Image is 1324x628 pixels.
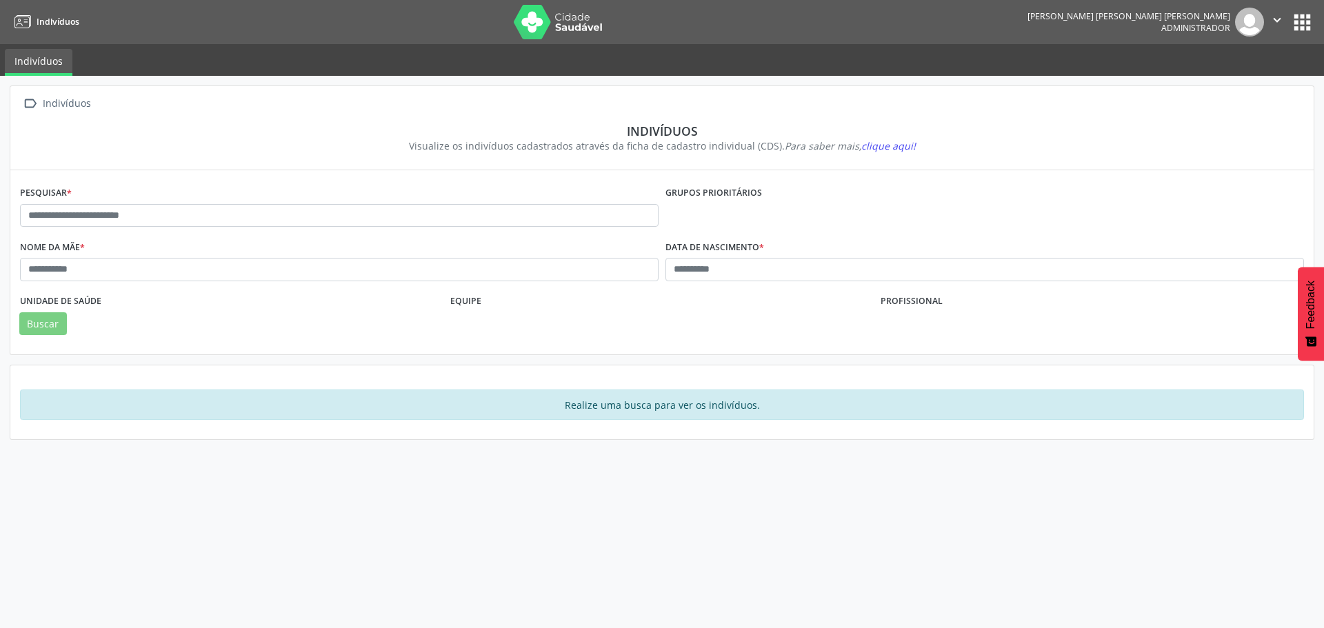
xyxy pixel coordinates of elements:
button: Buscar [19,312,67,336]
div: Visualize os indivíduos cadastrados através da ficha de cadastro individual (CDS). [30,139,1294,153]
button: apps [1290,10,1314,34]
label: Data de nascimento [665,236,764,258]
i:  [20,94,40,114]
a: Indivíduos [5,49,72,76]
label: Unidade de saúde [20,291,101,312]
a: Indivíduos [10,10,79,33]
label: Pesquisar [20,183,72,204]
img: img [1235,8,1264,37]
button:  [1264,8,1290,37]
label: Equipe [450,291,481,312]
span: Indivíduos [37,16,79,28]
a:  Indivíduos [20,94,93,114]
div: Realize uma busca para ver os indivíduos. [20,389,1304,420]
button: Feedback - Mostrar pesquisa [1298,267,1324,361]
span: Administrador [1161,22,1230,34]
span: clique aqui! [861,139,916,152]
span: Feedback [1305,281,1317,329]
div: Indivíduos [40,94,93,114]
label: Profissional [881,291,943,312]
div: [PERSON_NAME] [PERSON_NAME] [PERSON_NAME] [1027,10,1230,22]
i:  [1270,12,1285,28]
label: Nome da mãe [20,236,85,258]
label: Grupos prioritários [665,183,762,204]
div: Indivíduos [30,123,1294,139]
i: Para saber mais, [785,139,916,152]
